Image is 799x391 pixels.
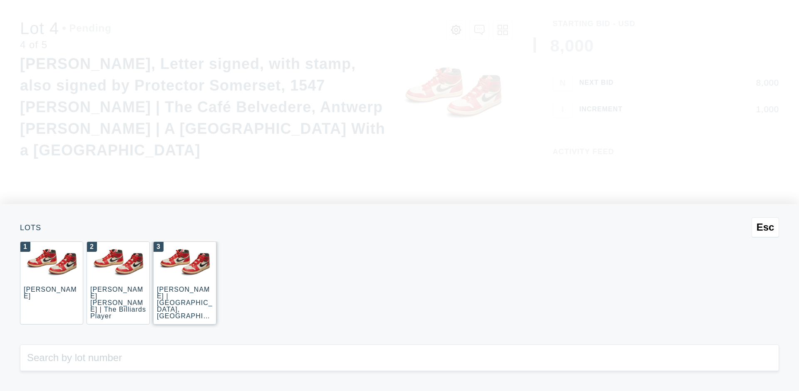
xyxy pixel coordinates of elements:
[752,217,779,237] button: Esc
[157,286,213,353] div: [PERSON_NAME] | [GEOGRAPHIC_DATA], [GEOGRAPHIC_DATA] ([GEOGRAPHIC_DATA], [GEOGRAPHIC_DATA])
[20,344,779,371] input: Search by lot number
[90,286,146,320] div: [PERSON_NAME] [PERSON_NAME] | The Billiards Player
[757,221,774,233] span: Esc
[24,286,77,300] div: [PERSON_NAME]
[20,224,779,231] div: Lots
[20,242,30,252] div: 1
[87,242,97,252] div: 2
[154,242,164,252] div: 3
